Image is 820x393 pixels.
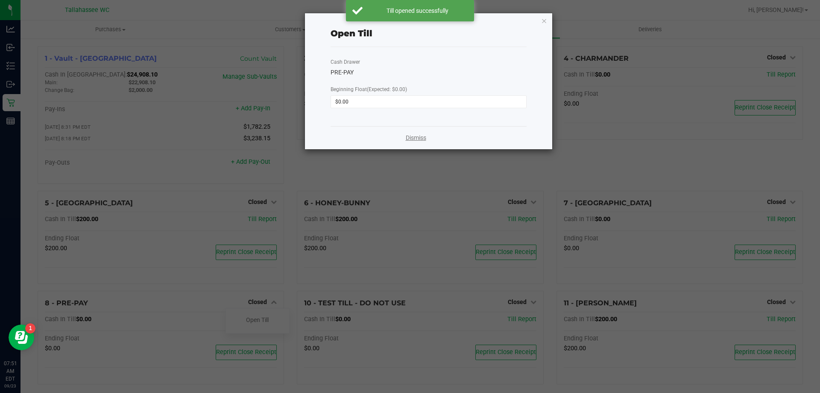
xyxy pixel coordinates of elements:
a: Dismiss [406,133,426,142]
div: PRE-PAY [331,68,527,77]
iframe: Resource center [9,325,34,350]
div: Till opened successfully [367,6,468,15]
div: Open Till [331,27,372,40]
span: (Expected: $0.00) [367,86,407,92]
iframe: Resource center unread badge [25,323,35,334]
label: Cash Drawer [331,58,360,66]
span: Beginning Float [331,86,407,92]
